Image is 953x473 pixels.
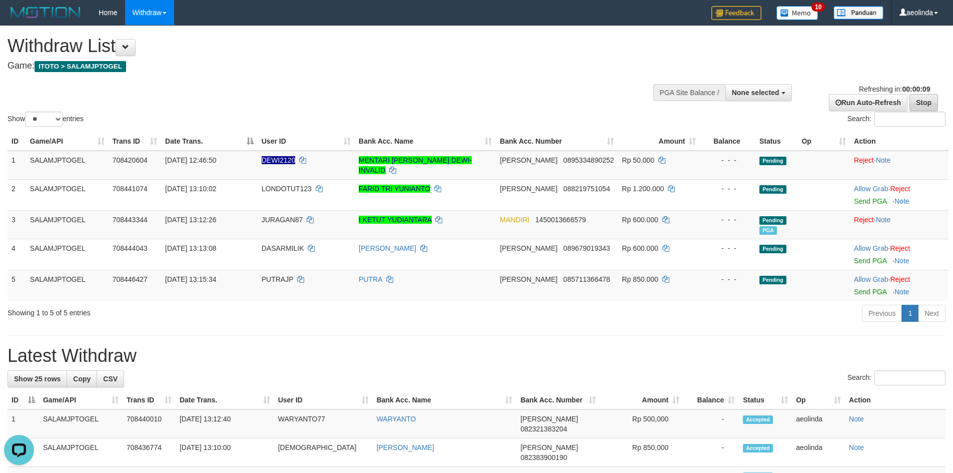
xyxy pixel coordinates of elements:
[8,179,26,210] td: 2
[161,132,258,151] th: Date Trans.: activate to sort column descending
[600,409,683,438] td: Rp 500,000
[359,216,431,224] a: I KETUT YUDIANTARA
[902,85,930,93] strong: 00:00:09
[262,185,312,193] span: LONDOTUT123
[8,346,945,366] h1: Latest Withdraw
[759,226,777,235] span: Marked by aeohong
[854,197,886,205] a: Send PGA
[850,210,948,239] td: ·
[847,112,945,127] label: Search:
[653,84,725,101] div: PGA Site Balance /
[165,216,216,224] span: [DATE] 13:12:26
[894,288,909,296] a: Note
[8,132,26,151] th: ID
[563,156,614,164] span: Copy 0895334890252 to clipboard
[165,244,216,252] span: [DATE] 13:13:08
[113,216,148,224] span: 708443344
[792,409,845,438] td: aeolinda
[743,415,773,424] span: Accepted
[862,305,902,322] a: Previous
[743,444,773,452] span: Accepted
[258,132,355,151] th: User ID: activate to sort column ascending
[792,438,845,467] td: aeolinda
[520,415,578,423] span: [PERSON_NAME]
[890,185,910,193] a: Reject
[700,132,755,151] th: Balance
[704,274,751,284] div: - - -
[563,244,610,252] span: Copy 089679019343 to clipboard
[73,375,91,383] span: Copy
[26,132,109,151] th: Game/API: activate to sort column ascending
[704,184,751,194] div: - - -
[165,185,216,193] span: [DATE] 13:10:02
[176,438,274,467] td: [DATE] 13:10:00
[8,409,39,438] td: 1
[683,391,739,409] th: Balance: activate to sort column ascending
[262,216,303,224] span: JURAGAN87
[849,415,864,423] a: Note
[845,391,945,409] th: Action
[759,216,786,225] span: Pending
[123,409,176,438] td: 708440010
[759,157,786,165] span: Pending
[854,257,886,265] a: Send PGA
[622,185,664,193] span: Rp 1.200.000
[8,239,26,270] td: 4
[165,156,216,164] span: [DATE] 12:46:50
[739,391,792,409] th: Status: activate to sort column ascending
[8,304,390,318] div: Showing 1 to 5 of 5 entries
[103,375,118,383] span: CSV
[8,151,26,180] td: 1
[847,370,945,385] label: Search:
[500,216,529,224] span: MANDIRI
[732,89,779,97] span: None selected
[622,156,654,164] span: Rp 50.000
[854,156,874,164] a: Reject
[894,257,909,265] a: Note
[113,185,148,193] span: 708441074
[833,6,883,20] img: panduan.png
[377,443,434,451] a: [PERSON_NAME]
[683,438,739,467] td: -
[262,156,296,164] span: Nama rekening ada tanda titik/strip, harap diedit
[8,112,84,127] label: Show entries
[759,276,786,284] span: Pending
[359,244,416,252] a: [PERSON_NAME]
[26,179,109,210] td: SALAMJPTOGEL
[359,275,382,283] a: PUTRA
[792,391,845,409] th: Op: activate to sort column ascending
[26,210,109,239] td: SALAMJPTOGEL
[859,85,930,93] span: Refreshing in:
[876,216,891,224] a: Note
[854,185,888,193] a: Allow Grab
[600,391,683,409] th: Amount: activate to sort column ascending
[109,132,161,151] th: Trans ID: activate to sort column ascending
[8,391,39,409] th: ID: activate to sort column descending
[35,61,126,72] span: ITOTO > SALAMJPTOGEL
[520,443,578,451] span: [PERSON_NAME]
[176,409,274,438] td: [DATE] 13:12:40
[622,216,658,224] span: Rp 600.000
[4,4,34,34] button: Open LiveChat chat widget
[39,438,123,467] td: SALAMJPTOGEL
[876,156,891,164] a: Note
[755,132,798,151] th: Status
[359,185,430,193] a: FARID TRI YUNIANTO
[725,84,792,101] button: None selected
[373,391,517,409] th: Bank Acc. Name: activate to sort column ascending
[39,409,123,438] td: SALAMJPTOGEL
[8,36,625,56] h1: Withdraw List
[8,61,625,71] h4: Game:
[622,244,658,252] span: Rp 600.000
[26,270,109,301] td: SALAMJPTOGEL
[500,275,557,283] span: [PERSON_NAME]
[850,179,948,210] td: ·
[355,132,496,151] th: Bank Acc. Name: activate to sort column ascending
[97,370,124,387] a: CSV
[854,275,890,283] span: ·
[600,438,683,467] td: Rp 850,000
[850,270,948,301] td: ·
[704,243,751,253] div: - - -
[113,156,148,164] span: 708420604
[123,438,176,467] td: 708436774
